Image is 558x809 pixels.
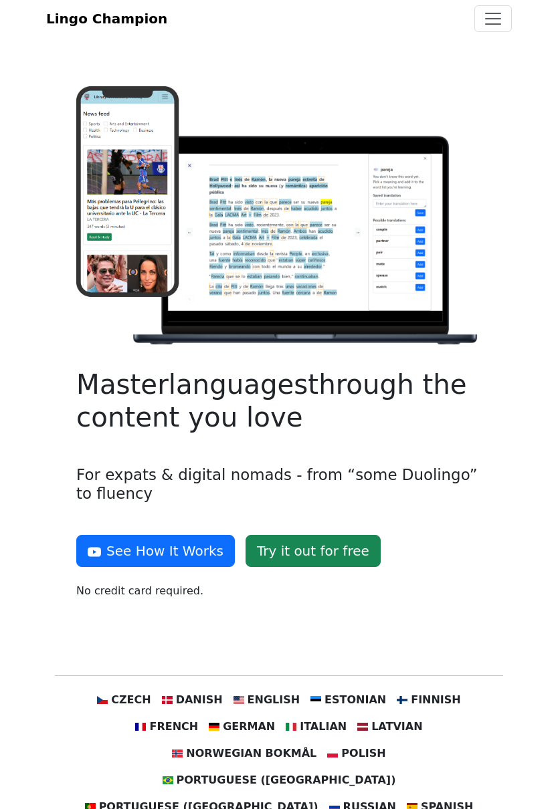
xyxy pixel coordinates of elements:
span: Italian [300,719,347,735]
img: cz.svg [97,695,108,705]
button: Toggle navigation [474,5,512,32]
span: French [149,719,198,735]
span: German [223,719,275,735]
img: fi.svg [397,695,407,705]
span: Finnish [411,692,461,708]
img: Logo [76,86,482,348]
img: fr.svg [135,721,146,732]
span: English [248,692,300,708]
span: Estonian [324,692,386,708]
button: See How It Works [76,535,235,567]
span: Latvian [371,719,422,735]
img: us.svg [234,695,244,705]
img: it.svg [286,721,296,732]
span: Lingo Champion [46,11,167,27]
img: ee.svg [310,695,321,705]
h4: Master languages through the content you love [76,369,482,434]
img: no.svg [172,748,183,759]
p: No credit card required. [76,583,482,599]
span: Polish [341,745,385,762]
img: dk.svg [162,695,173,705]
img: pl.svg [327,748,338,759]
h4: For expats & digital nomads - from “some Duolingo” to fluency [76,466,482,503]
img: lv.svg [357,721,368,732]
span: Portuguese ([GEOGRAPHIC_DATA]) [177,772,396,788]
span: Danish [176,692,223,708]
img: de.svg [209,721,219,732]
a: Lingo Champion [46,5,167,32]
span: Czech [111,692,151,708]
span: Norwegian Bokmål [186,745,316,762]
a: Try it out for free [246,535,381,567]
img: br.svg [163,775,173,786]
